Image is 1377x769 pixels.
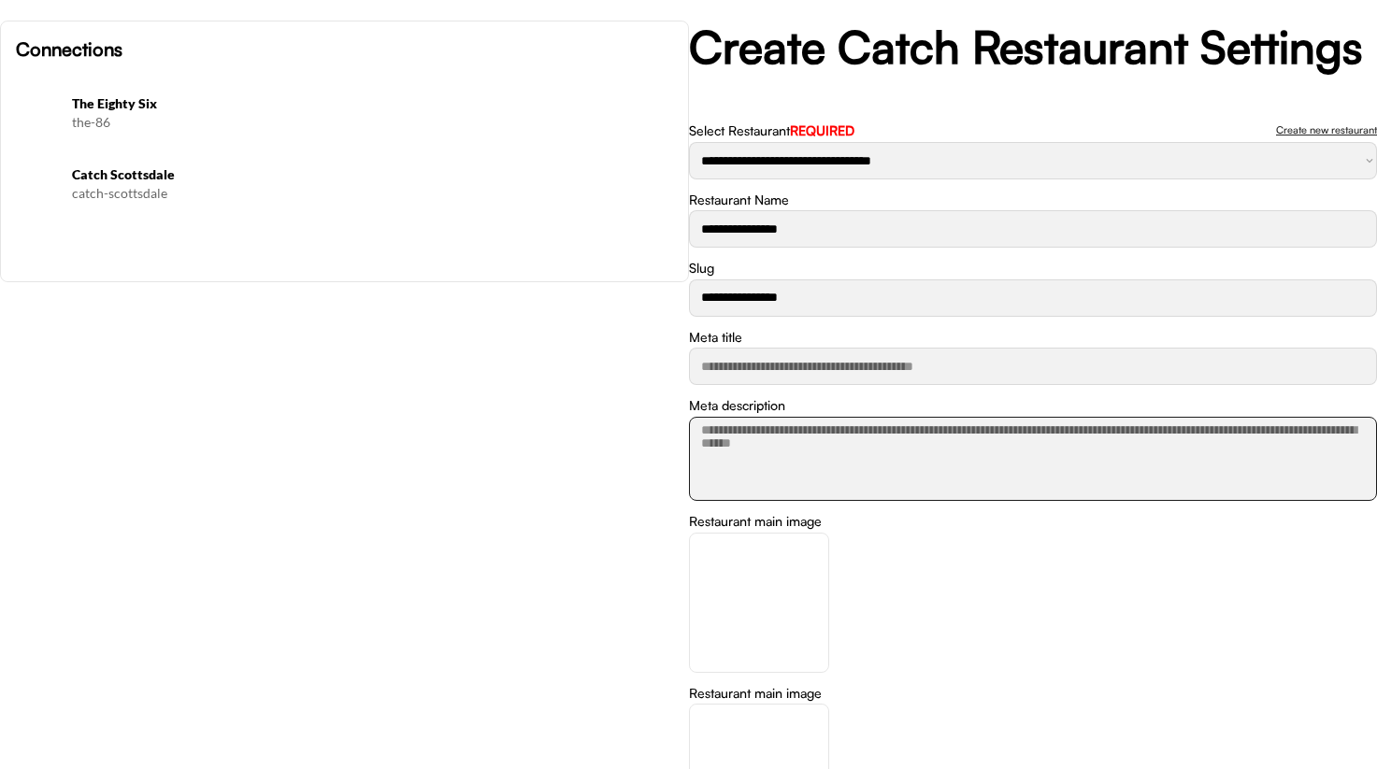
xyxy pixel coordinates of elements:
div: Select Restaurant [689,121,854,140]
h6: Catch Scottsdale [72,165,673,184]
div: Meta description [689,396,785,415]
img: yH5BAEAAAAALAAAAAABAAEAAAIBRAA7 [16,162,61,206]
div: Create new restaurant [1276,125,1377,135]
div: Meta title [689,328,742,347]
font: REQUIRED [790,122,854,138]
h6: The Eighty Six [72,94,673,113]
div: Restaurant main image [689,512,822,531]
div: Slug [689,259,714,278]
div: catch-scottsdale [72,184,673,203]
div: Restaurant main image [689,684,822,703]
img: yH5BAEAAAAALAAAAAABAAEAAAIBRAA7 [16,91,61,135]
div: the-86 [72,113,673,132]
div: Restaurant Name [689,191,789,209]
h6: Connections [16,36,673,63]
